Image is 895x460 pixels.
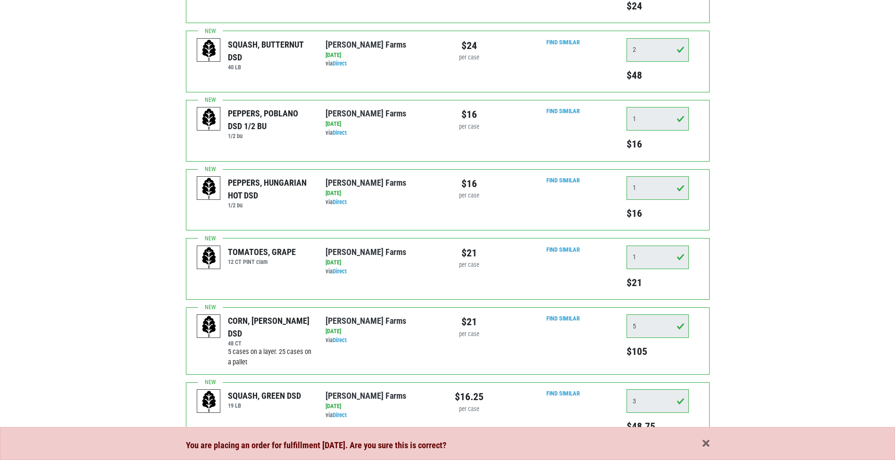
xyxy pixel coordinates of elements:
div: [DATE] [326,402,440,411]
div: [DATE] [326,327,440,336]
h5: $21 [627,277,689,289]
div: $16 [455,176,484,191]
h6: 1/2 bu [228,202,311,209]
a: [PERSON_NAME] Farms [326,108,406,118]
input: Qty [627,246,689,269]
div: per case [455,330,484,339]
div: per case [455,53,484,62]
h5: $16 [627,138,689,150]
a: Direct [333,129,347,136]
div: PEPPERS, HUNGARIAN HOT DSD [228,176,311,202]
a: Direct [333,60,347,67]
span: 5 cases on a layer. 25 cases on a pallet [228,348,311,366]
input: Qty [627,107,689,131]
div: $24 [455,38,484,53]
div: per case [455,261,484,270]
div: SQUASH, GREEN DSD [228,389,301,402]
a: Find Similar [546,246,580,253]
a: Direct [333,411,347,419]
img: placeholder-variety-43d6402dacf2d531de610a020419775a.svg [197,39,221,62]
div: via [326,411,440,420]
h5: $48.75 [627,420,689,433]
div: [DATE] [326,51,440,60]
div: $21 [455,314,484,329]
img: placeholder-variety-43d6402dacf2d531de610a020419775a.svg [197,177,221,200]
div: $21 [455,246,484,261]
img: placeholder-variety-43d6402dacf2d531de610a020419775a.svg [197,390,221,413]
div: via [326,59,440,68]
a: Find Similar [546,177,580,184]
div: You are placing an order for fulfillment [DATE]. Are you sure this is correct? [186,439,710,452]
div: $16.25 [455,389,484,404]
h5: $105 [627,345,689,358]
img: placeholder-variety-43d6402dacf2d531de610a020419775a.svg [197,246,221,270]
div: PEPPERS, POBLANO DSD 1/2 BU [228,107,311,132]
div: per case [455,123,484,131]
h6: 12 CT PINT clam [228,258,296,265]
a: Find Similar [546,107,580,115]
div: via [326,336,440,345]
a: Find Similar [546,390,580,397]
a: Find Similar [546,315,580,322]
div: [DATE] [326,120,440,129]
img: placeholder-variety-43d6402dacf2d531de610a020419775a.svg [197,107,221,131]
div: SQUASH, BUTTERNUT DSD [228,38,311,64]
a: [PERSON_NAME] Farms [326,316,406,326]
input: Qty [627,176,689,200]
a: [PERSON_NAME] Farms [326,40,406,49]
a: Direct [333,337,347,344]
a: Find Similar [546,39,580,46]
div: CORN, [PERSON_NAME] DSD [228,314,311,340]
h5: $48 [627,69,689,82]
div: via [326,198,440,207]
div: $16 [455,107,484,122]
h6: 1/2 bu [228,132,311,140]
div: [DATE] [326,189,440,198]
h6: 40 LB [228,64,311,71]
input: Qty [627,389,689,413]
h6: 19 LB [228,402,301,409]
h6: 48 CT [228,340,311,347]
h5: $16 [627,207,689,220]
input: Qty [627,38,689,62]
div: per case [455,405,484,414]
a: Direct [333,268,347,275]
a: [PERSON_NAME] Farms [326,391,406,401]
div: via [326,129,440,138]
img: placeholder-variety-43d6402dacf2d531de610a020419775a.svg [197,315,221,338]
div: via [326,267,440,276]
input: Qty [627,314,689,338]
a: [PERSON_NAME] Farms [326,247,406,257]
div: per case [455,191,484,200]
div: TOMATOES, GRAPE [228,246,296,258]
div: [DATE] [326,258,440,267]
a: [PERSON_NAME] Farms [326,178,406,188]
a: Direct [333,198,347,205]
